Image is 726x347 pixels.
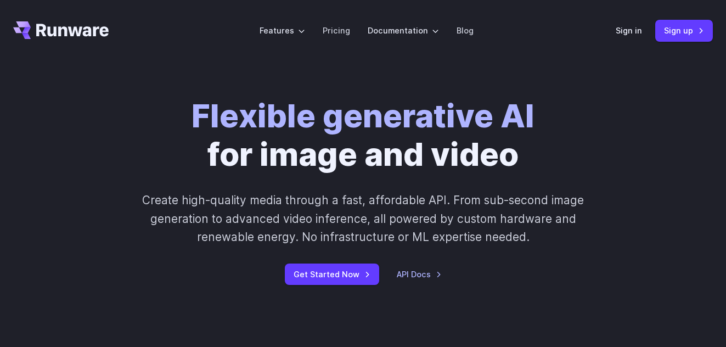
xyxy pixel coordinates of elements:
[139,191,587,246] p: Create high-quality media through a fast, affordable API. From sub-second image generation to adv...
[192,97,534,173] h1: for image and video
[13,21,109,39] a: Go to /
[285,264,379,285] a: Get Started Now
[616,24,642,37] a: Sign in
[192,96,534,135] strong: Flexible generative AI
[368,24,439,37] label: Documentation
[260,24,305,37] label: Features
[457,24,474,37] a: Blog
[655,20,713,41] a: Sign up
[323,24,350,37] a: Pricing
[397,268,442,281] a: API Docs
